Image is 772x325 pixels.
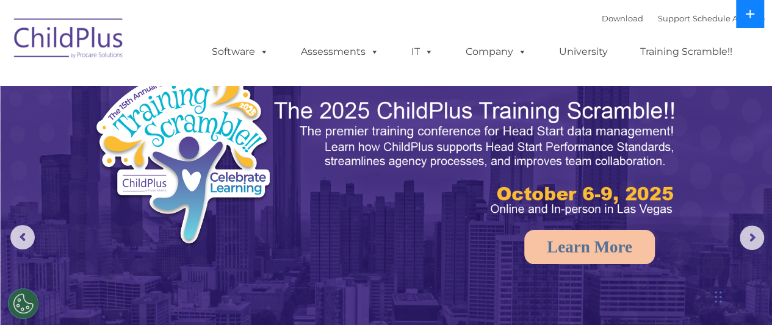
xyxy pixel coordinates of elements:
[8,288,38,319] button: Cookies Settings
[711,266,772,325] iframe: Chat Widget
[453,40,539,64] a: Company
[602,13,765,23] font: |
[715,279,722,315] div: Drag
[200,40,281,64] a: Software
[524,230,655,264] a: Learn More
[602,13,643,23] a: Download
[547,40,620,64] a: University
[693,13,765,23] a: Schedule A Demo
[170,130,222,140] span: Phone number
[170,80,207,90] span: Last name
[399,40,446,64] a: IT
[289,40,391,64] a: Assessments
[8,10,130,71] img: ChildPlus by Procare Solutions
[628,40,745,64] a: Training Scramble!!
[658,13,690,23] a: Support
